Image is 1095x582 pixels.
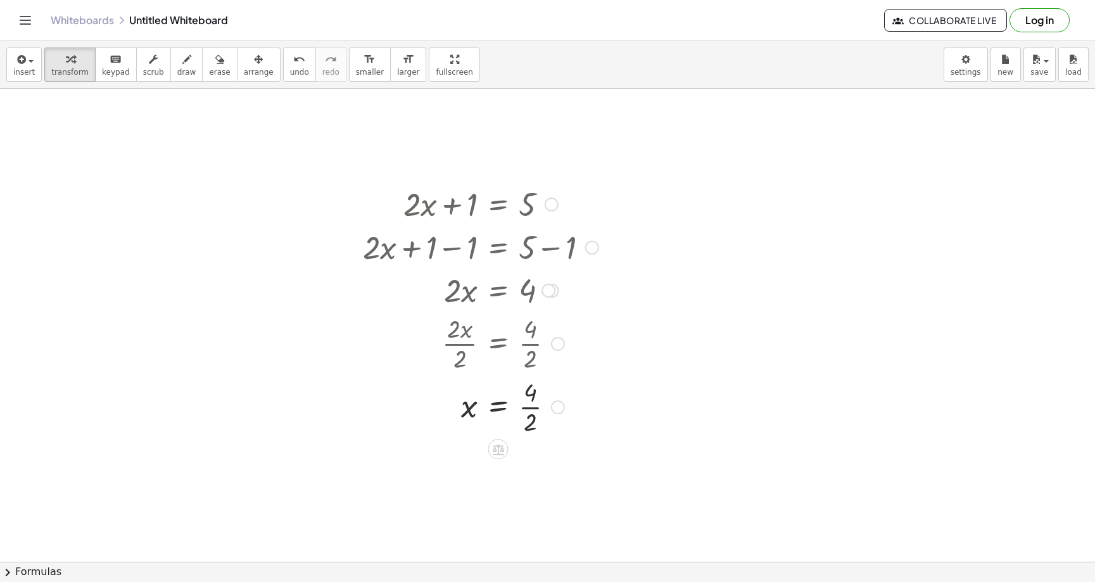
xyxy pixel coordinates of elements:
button: settings [944,47,988,82]
div: Apply the same math to both sides of the equation [488,439,509,459]
i: redo [325,52,337,67]
button: scrub [136,47,171,82]
span: insert [13,68,35,77]
span: undo [290,68,309,77]
button: Collaborate Live [884,9,1007,32]
button: new [991,47,1021,82]
button: draw [170,47,203,82]
button: Toggle navigation [15,10,35,30]
span: Collaborate Live [895,15,996,26]
button: undoundo [283,47,316,82]
span: fullscreen [436,68,472,77]
span: arrange [244,68,274,77]
span: transform [51,68,89,77]
a: Whiteboards [51,14,114,27]
button: transform [44,47,96,82]
span: redo [322,68,339,77]
i: format_size [364,52,376,67]
button: arrange [237,47,281,82]
button: insert [6,47,42,82]
button: load [1058,47,1089,82]
span: draw [177,68,196,77]
span: larger [397,68,419,77]
i: keyboard [110,52,122,67]
span: load [1065,68,1082,77]
span: new [997,68,1013,77]
i: undo [293,52,305,67]
button: fullscreen [429,47,479,82]
button: erase [202,47,237,82]
button: save [1023,47,1056,82]
span: keypad [102,68,130,77]
button: Log in [1010,8,1070,32]
span: scrub [143,68,164,77]
button: redoredo [315,47,346,82]
span: erase [209,68,230,77]
span: settings [951,68,981,77]
button: keyboardkeypad [95,47,137,82]
span: save [1030,68,1048,77]
i: format_size [402,52,414,67]
button: format_sizelarger [390,47,426,82]
span: smaller [356,68,384,77]
button: format_sizesmaller [349,47,391,82]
